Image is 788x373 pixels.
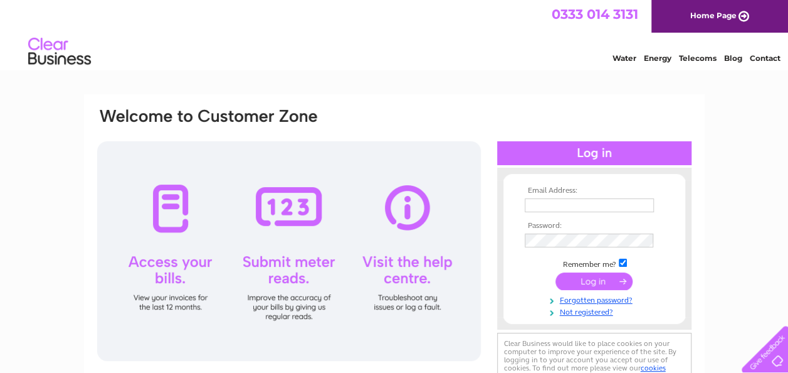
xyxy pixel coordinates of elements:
[522,222,667,230] th: Password:
[28,33,92,71] img: logo.png
[555,273,633,290] input: Submit
[679,53,717,63] a: Telecoms
[724,53,742,63] a: Blog
[644,53,671,63] a: Energy
[525,305,667,317] a: Not registered?
[522,186,667,195] th: Email Address:
[750,53,780,63] a: Contact
[522,257,667,269] td: Remember me?
[525,293,667,305] a: Forgotten password?
[612,53,636,63] a: Water
[552,6,638,22] a: 0333 014 3131
[98,7,691,61] div: Clear Business is a trading name of Verastar Limited (registered in [GEOGRAPHIC_DATA] No. 3667643...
